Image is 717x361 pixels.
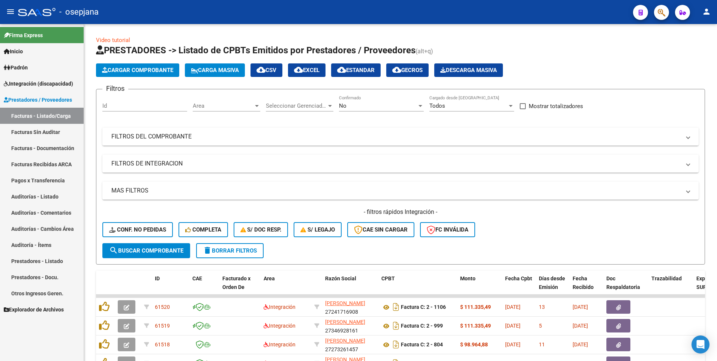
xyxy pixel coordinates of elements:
[234,222,288,237] button: S/ Doc Resp.
[203,247,257,254] span: Borrar Filtros
[573,275,594,290] span: Fecha Recibido
[691,335,709,353] div: Open Intercom Messenger
[102,222,173,237] button: Conf. no pedidas
[573,341,588,347] span: [DATE]
[606,275,640,290] span: Doc Respaldatoria
[222,275,250,290] span: Facturado x Orden De
[502,271,536,304] datatable-header-cell: Fecha Cpbt
[392,67,423,74] span: Gecros
[434,63,503,77] button: Descarga Masiva
[191,67,239,74] span: Carga Masiva
[429,102,445,109] span: Todos
[322,271,378,304] datatable-header-cell: Razón Social
[196,243,264,258] button: Borrar Filtros
[391,338,401,350] i: Descargar documento
[427,226,468,233] span: FC Inválida
[325,300,365,306] span: [PERSON_NAME]
[102,128,699,146] mat-expansion-panel-header: FILTROS DEL COMPROBANTE
[189,271,219,304] datatable-header-cell: CAE
[401,304,446,310] strong: Factura C: 2 - 1106
[381,275,395,281] span: CPBT
[378,271,457,304] datatable-header-cell: CPBT
[573,323,588,329] span: [DATE]
[102,67,173,74] span: Cargar Comprobante
[420,222,475,237] button: FC Inválida
[185,226,221,233] span: Completa
[325,318,375,334] div: 27346928161
[155,341,170,347] span: 61518
[386,63,429,77] button: Gecros
[300,226,335,233] span: S/ legajo
[96,37,130,44] a: Video tutorial
[288,63,325,77] button: EXCEL
[294,222,342,237] button: S/ legajo
[415,48,433,55] span: (alt+q)
[347,222,414,237] button: CAE SIN CARGAR
[539,341,545,347] span: 11
[325,337,375,352] div: 27273261457
[391,301,401,313] i: Descargar documento
[392,65,401,74] mat-icon: cloud_download
[102,182,699,200] mat-expansion-panel-header: MAS FILTROS
[203,246,212,255] mat-icon: delete
[325,319,365,325] span: [PERSON_NAME]
[4,96,72,104] span: Prestadores / Proveedores
[264,323,295,329] span: Integración
[192,275,202,281] span: CAE
[294,67,319,74] span: EXCEL
[536,271,570,304] datatable-header-cell: Días desde Emisión
[111,187,681,195] mat-panel-title: MAS FILTROS
[702,7,711,16] mat-icon: person
[250,63,282,77] button: CSV
[4,47,23,56] span: Inicio
[505,304,520,310] span: [DATE]
[102,83,128,94] h3: Filtros
[4,305,64,314] span: Explorador de Archivos
[219,271,261,304] datatable-header-cell: Facturado x Orden De
[264,275,275,281] span: Area
[102,155,699,173] mat-expansion-panel-header: FILTROS DE INTEGRACION
[266,102,327,109] span: Seleccionar Gerenciador
[96,63,179,77] button: Cargar Comprobante
[539,323,542,329] span: 5
[648,271,693,304] datatable-header-cell: Trazabilidad
[460,275,475,281] span: Monto
[152,271,189,304] datatable-header-cell: ID
[294,65,303,74] mat-icon: cloud_download
[460,304,491,310] strong: $ 111.335,49
[111,159,681,168] mat-panel-title: FILTROS DE INTEGRACION
[325,338,365,344] span: [PERSON_NAME]
[178,222,228,237] button: Completa
[256,65,265,74] mat-icon: cloud_download
[505,341,520,347] span: [DATE]
[4,63,28,72] span: Padrón
[573,304,588,310] span: [DATE]
[331,63,381,77] button: Estandar
[155,304,170,310] span: 61520
[264,341,295,347] span: Integración
[240,226,282,233] span: S/ Doc Resp.
[6,7,15,16] mat-icon: menu
[155,323,170,329] span: 61519
[460,323,491,329] strong: $ 111.335,49
[539,275,565,290] span: Días desde Emisión
[109,246,118,255] mat-icon: search
[505,323,520,329] span: [DATE]
[457,271,502,304] datatable-header-cell: Monto
[96,45,415,56] span: PRESTADORES -> Listado de CPBTs Emitidos por Prestadores / Proveedores
[391,320,401,332] i: Descargar documento
[155,275,160,281] span: ID
[337,67,375,74] span: Estandar
[337,65,346,74] mat-icon: cloud_download
[59,4,99,20] span: - osepjana
[651,275,682,281] span: Trazabilidad
[102,208,699,216] h4: - filtros rápidos Integración -
[193,102,253,109] span: Area
[339,102,346,109] span: No
[603,271,648,304] datatable-header-cell: Doc Respaldatoria
[111,132,681,141] mat-panel-title: FILTROS DEL COMPROBANTE
[401,342,443,348] strong: Factura C: 2 - 804
[570,271,603,304] datatable-header-cell: Fecha Recibido
[529,102,583,111] span: Mostrar totalizadores
[354,226,408,233] span: CAE SIN CARGAR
